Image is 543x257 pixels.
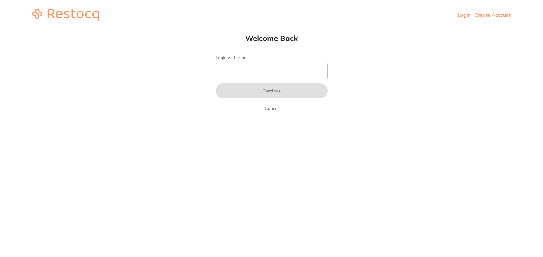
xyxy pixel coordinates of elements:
img: restocq_logo.svg [32,9,99,21]
label: Login with email [216,55,328,61]
button: Continue [216,83,328,98]
h1: Welcome Back [203,34,340,43]
a: Login [457,12,471,18]
a: Create Account [475,12,511,18]
a: Cancel [264,105,280,112]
